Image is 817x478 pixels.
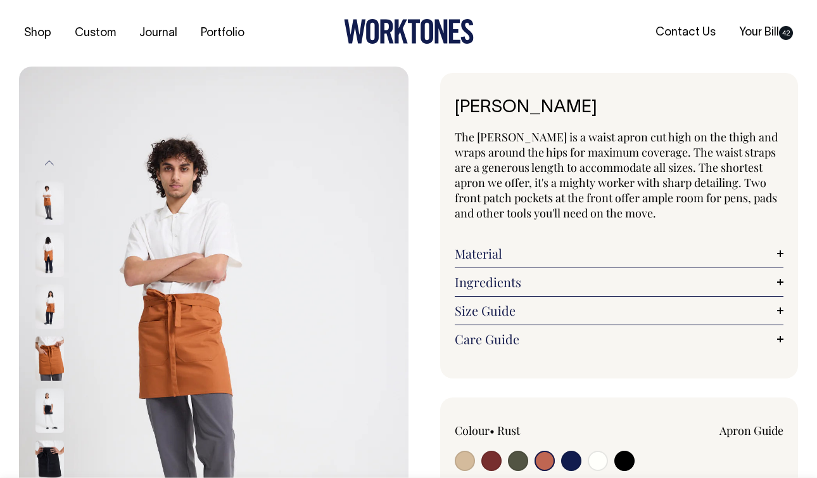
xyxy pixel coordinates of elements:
[455,332,783,347] a: Care Guide
[196,23,250,44] a: Portfolio
[35,181,64,225] img: rust
[35,285,64,329] img: rust
[455,303,783,318] a: Size Guide
[35,389,64,433] img: black
[455,423,586,438] div: Colour
[35,337,64,381] img: rust
[490,423,495,438] span: •
[650,22,721,43] a: Contact Us
[734,22,798,43] a: Your Bill42
[134,23,182,44] a: Journal
[35,233,64,277] img: rust
[497,423,520,438] label: Rust
[455,98,783,118] h1: [PERSON_NAME]
[719,423,783,438] a: Apron Guide
[70,23,121,44] a: Custom
[455,129,778,221] span: The [PERSON_NAME] is a waist apron cut high on the thigh and wraps around the hips for maximum co...
[40,148,59,177] button: Previous
[779,26,793,40] span: 42
[19,23,56,44] a: Shop
[455,246,783,261] a: Material
[455,275,783,290] a: Ingredients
